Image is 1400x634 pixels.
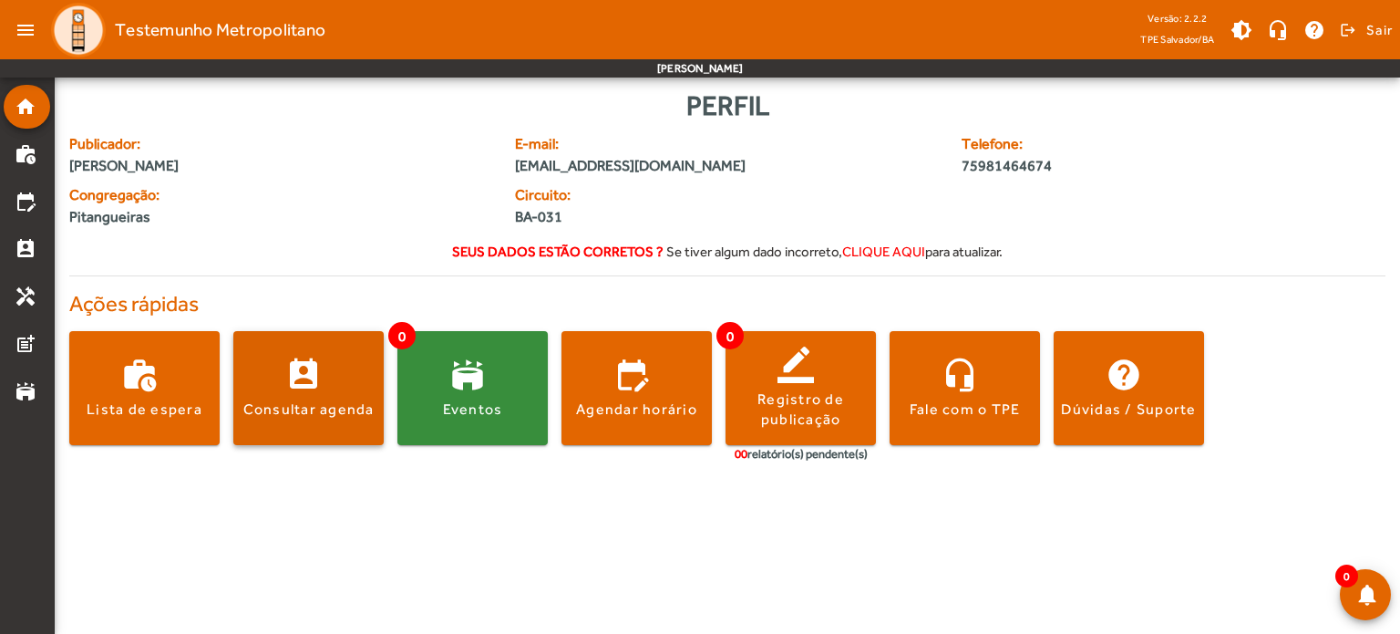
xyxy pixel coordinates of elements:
span: BA-031 [515,206,716,228]
span: Telefone: [962,133,1274,155]
span: 0 [716,322,744,349]
span: 0 [1335,565,1358,587]
mat-icon: menu [7,12,44,48]
img: Logo TPE [51,3,106,57]
a: Testemunho Metropolitano [44,3,325,57]
mat-icon: post_add [15,333,36,355]
span: Circuito: [515,184,716,206]
div: Fale com o TPE [910,400,1021,420]
mat-icon: handyman [15,286,36,307]
div: Lista de espera [87,400,202,420]
span: E-mail: [515,133,939,155]
div: Consultar agenda [243,400,375,420]
div: Perfil [69,85,1385,126]
button: Fale com o TPE [890,331,1040,445]
mat-icon: edit_calendar [15,191,36,213]
button: Lista de espera [69,331,220,445]
div: Dúvidas / Suporte [1061,400,1196,420]
div: Registro de publicação [726,390,876,431]
span: Sair [1366,16,1393,45]
button: Sair [1337,16,1393,44]
span: Pitangueiras [69,206,150,228]
span: clique aqui [842,244,925,259]
mat-icon: work_history [15,143,36,165]
div: Eventos [443,400,503,420]
mat-icon: stadium [15,380,36,402]
button: Eventos [397,331,548,445]
span: [EMAIL_ADDRESS][DOMAIN_NAME] [515,155,939,177]
button: Dúvidas / Suporte [1054,331,1204,445]
span: [PERSON_NAME] [69,155,493,177]
mat-icon: perm_contact_calendar [15,238,36,260]
span: Testemunho Metropolitano [115,16,325,45]
span: Congregação: [69,184,493,206]
span: 75981464674 [962,155,1274,177]
span: Publicador: [69,133,493,155]
div: Versão: 2.2.2 [1140,7,1214,30]
h4: Ações rápidas [69,291,1385,317]
div: Agendar horário [576,400,697,420]
div: relatório(s) pendente(s) [735,445,868,463]
mat-icon: home [15,96,36,118]
button: Registro de publicação [726,331,876,445]
span: Se tiver algum dado incorreto, para atualizar. [666,244,1003,259]
span: 0 [388,322,416,349]
button: Consultar agenda [233,331,384,445]
strong: Seus dados estão corretos ? [452,244,664,259]
span: TPE Salvador/BA [1140,30,1214,48]
span: 00 [735,447,747,461]
button: Agendar horário [561,331,712,445]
